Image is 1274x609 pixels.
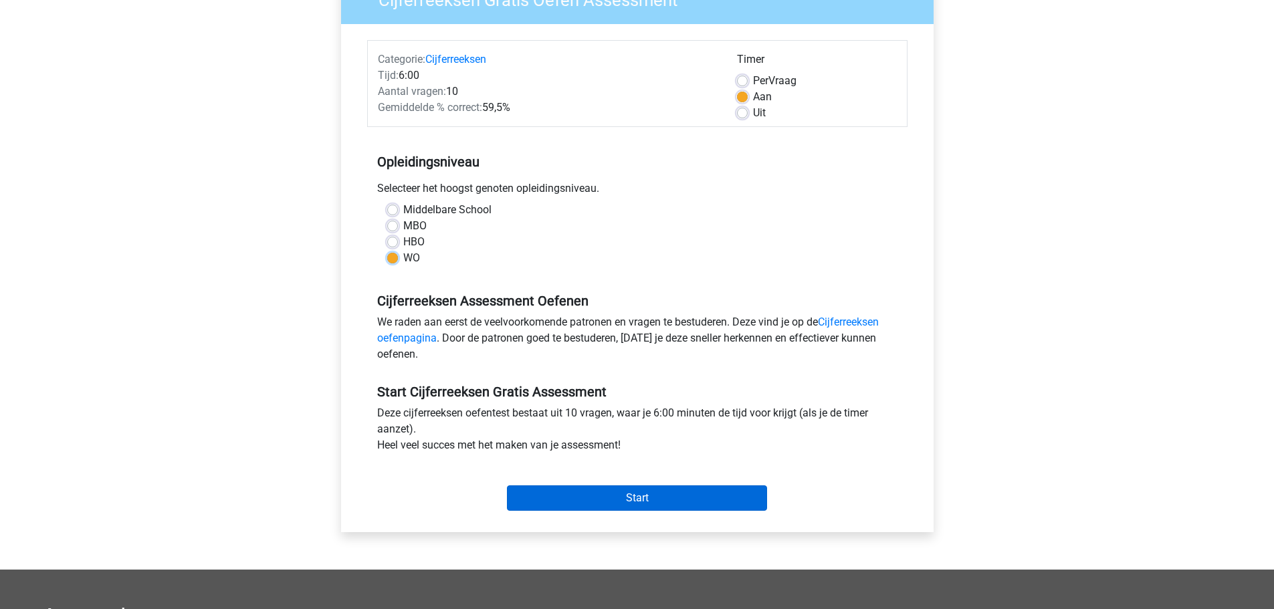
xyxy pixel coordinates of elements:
[377,148,897,175] h5: Opleidingsniveau
[753,73,797,89] label: Vraag
[378,85,446,98] span: Aantal vragen:
[378,53,425,66] span: Categorie:
[367,405,908,459] div: Deze cijferreeksen oefentest bestaat uit 10 vragen, waar je 6:00 minuten de tijd voor krijgt (als...
[368,100,727,116] div: 59,5%
[377,384,897,400] h5: Start Cijferreeksen Gratis Assessment
[737,51,897,73] div: Timer
[368,68,727,84] div: 6:00
[753,89,772,105] label: Aan
[425,53,486,66] a: Cijferreeksen
[367,180,908,202] div: Selecteer het hoogst genoten opleidingsniveau.
[403,250,420,266] label: WO
[378,101,482,114] span: Gemiddelde % correct:
[403,202,492,218] label: Middelbare School
[403,234,425,250] label: HBO
[403,218,427,234] label: MBO
[377,293,897,309] h5: Cijferreeksen Assessment Oefenen
[753,74,768,87] span: Per
[507,485,767,511] input: Start
[753,105,766,121] label: Uit
[378,69,399,82] span: Tijd:
[367,314,908,368] div: We raden aan eerst de veelvoorkomende patronen en vragen te bestuderen. Deze vind je op de . Door...
[368,84,727,100] div: 10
